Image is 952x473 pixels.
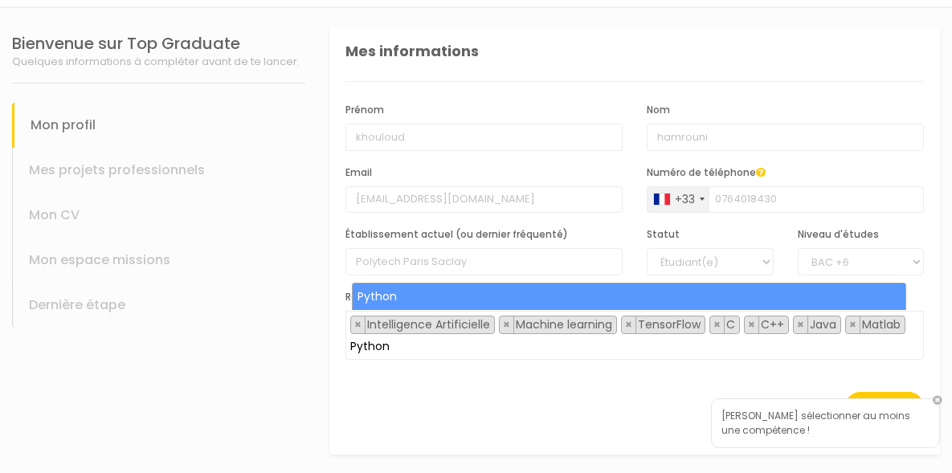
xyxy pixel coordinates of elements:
[345,227,568,242] label: Établissement actuel (ou dernier fréquenté)
[345,290,500,304] label: Renseigne tes compétences
[353,283,905,310] li: Python
[345,40,924,82] div: Mes informations
[845,392,924,422] button: Suivant
[12,193,305,238] div: Mon CV
[849,316,856,332] span: ×
[845,316,905,334] li: Matlab
[648,187,709,213] div: France: +33
[499,316,617,334] li: Machine learning
[647,103,670,117] label: Nom
[793,316,841,334] li: Java
[745,316,759,333] button: Remove item
[636,316,705,332] span: TensorFlow
[647,186,924,214] input: 6 12 34 56 78
[12,283,305,328] div: Dernière étape
[12,54,300,69] span: Quelques informations à compléter avant de te lancer.
[713,316,721,332] span: ×
[711,398,940,448] div: [PERSON_NAME] sélectionner au moins une compétence !
[503,316,510,332] span: ×
[500,316,514,333] button: Remove item
[621,316,705,334] li: TensorFlow
[808,316,840,332] span: Java
[744,316,789,334] li: C++
[647,227,680,242] label: Statut
[12,148,305,193] div: Mes projets professionnels
[647,165,766,180] label: Numéro de téléphone
[351,316,366,333] button: Remove item
[345,103,384,117] label: Prénom
[12,103,305,148] div: Mon profil
[514,316,616,332] span: Machine learning
[622,316,636,333] button: Remove item
[794,316,808,333] button: Remove item
[366,316,494,332] span: Intelligence Artificielle
[846,316,860,333] button: Remove item
[354,316,362,332] span: ×
[725,316,739,332] span: C
[625,316,632,332] span: ×
[350,316,495,334] li: Intelligence Artificielle
[12,34,305,53] h1: Bienvenue sur Top Graduate
[748,316,755,332] span: ×
[345,165,372,180] label: Email
[675,191,695,208] div: +33
[797,316,804,332] span: ×
[12,238,305,283] div: Mon espace missions
[798,227,879,242] label: Niveau d'études
[860,316,905,332] span: Matlab
[759,316,788,332] span: C++
[710,316,725,333] button: Remove item
[709,316,740,334] li: C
